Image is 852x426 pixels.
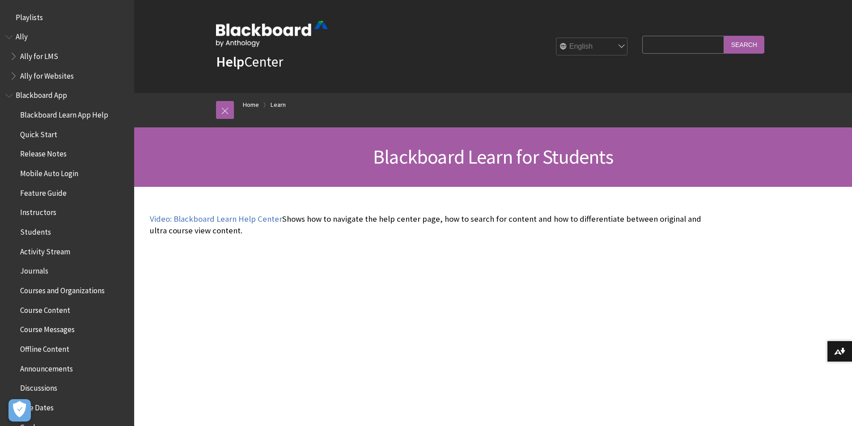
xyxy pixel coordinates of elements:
[216,53,244,71] strong: Help
[20,283,105,295] span: Courses and Organizations
[20,400,54,412] span: Due Dates
[16,10,43,22] span: Playlists
[20,107,108,119] span: Blackboard Learn App Help
[150,213,704,236] p: Shows how to navigate the help center page, how to search for content and how to differentiate be...
[20,303,70,315] span: Course Content
[20,224,51,236] span: Students
[20,147,67,159] span: Release Notes
[271,99,286,110] a: Learn
[20,342,69,354] span: Offline Content
[5,30,129,84] nav: Book outline for Anthology Ally Help
[556,38,628,56] select: Site Language Selector
[20,205,56,217] span: Instructors
[16,88,67,100] span: Blackboard App
[216,53,283,71] a: HelpCenter
[20,264,48,276] span: Journals
[373,144,613,169] span: Blackboard Learn for Students
[20,186,67,198] span: Feature Guide
[20,49,58,61] span: Ally for LMS
[20,166,78,178] span: Mobile Auto Login
[216,21,328,47] img: Blackboard by Anthology
[150,214,282,224] a: Video: Blackboard Learn Help Center
[243,99,259,110] a: Home
[20,322,75,334] span: Course Messages
[8,399,31,422] button: Open Preferences
[20,361,73,373] span: Announcements
[20,68,74,80] span: Ally for Websites
[724,36,764,53] input: Search
[20,127,57,139] span: Quick Start
[5,10,129,25] nav: Book outline for Playlists
[16,30,28,42] span: Ally
[20,244,70,256] span: Activity Stream
[20,380,57,392] span: Discussions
